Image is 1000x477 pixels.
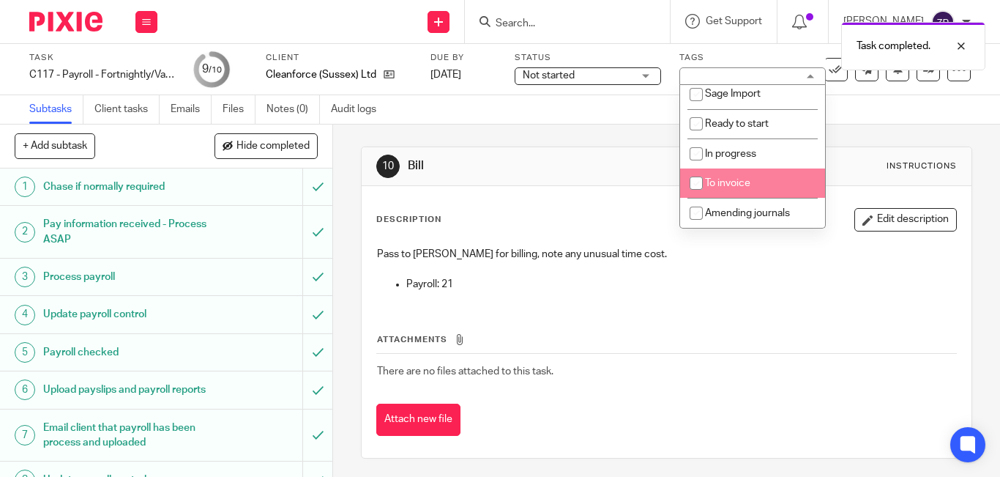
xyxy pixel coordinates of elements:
span: Sage Import [705,89,761,99]
img: svg%3E [931,10,955,34]
div: 10 [376,155,400,178]
label: Due by [430,52,496,64]
button: Attach new file [376,404,460,437]
button: + Add subtask [15,133,95,158]
h1: Chase if normally required [43,176,206,198]
p: Task completed. [857,39,930,53]
span: Amending journals [705,208,790,218]
span: [DATE] [430,70,461,80]
span: Ready to start [705,119,769,129]
h1: Update payroll control [43,303,206,325]
div: 6 [15,380,35,400]
a: Emails [171,95,212,124]
label: Task [29,52,176,64]
div: C117 - Payroll - Fortnightly/Variable wages/Pension [29,67,176,82]
div: 2 [15,222,35,243]
button: Hide completed [214,133,318,158]
div: 3 [15,267,35,287]
span: Not started [523,70,575,81]
h1: Upload payslips and payroll reports [43,379,206,401]
div: Instructions [887,160,957,172]
div: 4 [15,305,35,325]
h1: Process payroll [43,266,206,288]
div: 9 [202,61,222,78]
p: Cleanforce (Sussex) Ltd [266,67,376,82]
span: Attachments [377,336,447,344]
a: Files [223,95,255,124]
div: 1 [15,177,35,197]
img: Pixie [29,12,102,32]
span: To invoice [705,178,750,188]
p: Pass to [PERSON_NAME] for billing, note any unusual time cost. [377,247,956,262]
p: Description [376,214,441,226]
h1: Email client that payroll has been process and uploaded [43,417,206,454]
a: Audit logs [331,95,387,124]
span: Hide completed [236,141,310,152]
h1: Pay information received - Process ASAP [43,213,206,251]
span: There are no files attached to this task. [377,366,553,377]
a: Subtasks [29,95,83,124]
div: 7 [15,425,35,445]
label: Client [266,52,412,64]
small: /10 [209,66,222,74]
button: Edit description [854,208,957,232]
h1: Bill [408,158,698,174]
input: Search [494,18,626,31]
div: 5 [15,342,35,363]
a: Client tasks [94,95,160,124]
p: Payroll: 21 [406,277,956,292]
h1: Payroll checked [43,341,206,363]
a: Notes (0) [266,95,320,124]
span: In progress [705,149,756,159]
